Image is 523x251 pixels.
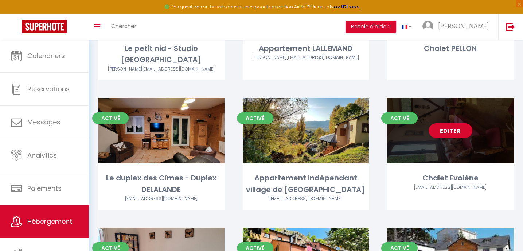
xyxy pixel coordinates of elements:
span: Activé [92,112,129,124]
img: ... [422,21,433,32]
div: Le duplex des Cîmes - Duplex DELALANDE [98,172,225,195]
div: Airbnb [98,195,225,202]
div: Airbnb [243,195,369,202]
img: Super Booking [22,20,67,33]
a: Editer [429,123,472,138]
span: Analytics [27,151,57,160]
span: Activé [381,112,418,124]
span: [PERSON_NAME] [438,21,489,31]
span: Paiements [27,184,62,193]
div: Chalet Evolène [387,172,514,184]
span: Calendriers [27,51,65,60]
a: ... [PERSON_NAME] [417,14,498,40]
a: >>> ICI <<<< [333,4,359,10]
div: Airbnb [98,66,225,73]
span: Réservations [27,84,70,93]
div: Appartement indépendant village de [GEOGRAPHIC_DATA] [243,172,369,195]
div: Appartement LALLEMAND [243,43,369,54]
div: Chalet PELLON [387,43,514,54]
div: Airbnb [387,184,514,191]
button: Besoin d'aide ? [346,21,396,33]
a: Chercher [106,14,142,40]
span: Hébergement [27,217,72,226]
div: Airbnb [243,54,369,61]
span: Messages [27,117,61,127]
span: Activé [237,112,273,124]
img: logout [506,22,515,31]
div: Le petit nid - Studio [GEOGRAPHIC_DATA] [98,43,225,66]
span: Chercher [111,22,136,30]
